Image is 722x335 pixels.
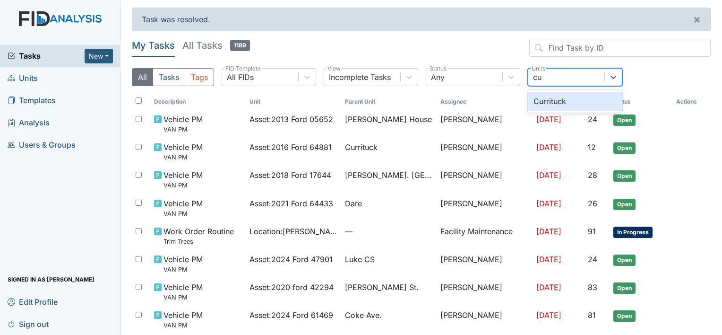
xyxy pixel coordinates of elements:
[8,115,50,130] span: Analysis
[163,282,203,302] span: Vehicle PM VAN PM
[163,226,234,246] span: Work Order Routine Trim Trees
[249,114,333,125] span: Asset : 2013 Ford 05652
[588,282,597,292] span: 83
[230,40,250,51] span: 1189
[588,142,596,152] span: 12
[8,272,95,287] span: Signed in as [PERSON_NAME]
[132,8,711,31] div: Task was resolved.
[588,255,597,264] span: 24
[529,39,711,57] input: Find Task by ID
[437,250,532,278] td: [PERSON_NAME]
[345,282,419,293] span: [PERSON_NAME] St.
[341,94,437,110] th: Toggle SortBy
[437,166,532,194] td: [PERSON_NAME]
[8,71,38,86] span: Units
[136,97,142,104] input: Toggle All Rows Selected
[329,71,391,83] div: Incomplete Tasks
[536,199,561,208] span: [DATE]
[588,227,596,236] span: 91
[163,265,203,274] small: VAN PM
[536,142,561,152] span: [DATE]
[163,321,203,330] small: VAN PM
[163,125,203,134] small: VAN PM
[536,255,561,264] span: [DATE]
[613,227,653,238] span: In Progress
[246,94,341,110] th: Toggle SortBy
[163,237,234,246] small: Trim Trees
[437,222,532,250] td: Facility Maintenance
[249,309,333,321] span: Asset : 2024 Ford 61469
[163,254,203,274] span: Vehicle PM VAN PM
[437,278,532,306] td: [PERSON_NAME]
[345,141,378,153] span: Currituck
[684,8,710,31] button: ×
[345,226,433,237] span: —
[8,50,85,62] a: Tasks
[132,39,175,52] h5: My Tasks
[613,282,636,294] span: Open
[249,226,337,237] span: Location : [PERSON_NAME] St.
[613,142,636,154] span: Open
[613,310,636,322] span: Open
[227,71,254,83] div: All FIDs
[249,141,332,153] span: Asset : 2016 Ford 64881
[672,94,711,110] th: Actions
[153,68,185,86] button: Tasks
[249,282,334,293] span: Asset : 2020 ford 42294
[693,12,701,26] span: ×
[437,110,532,138] td: [PERSON_NAME]
[613,199,636,210] span: Open
[8,93,56,108] span: Templates
[163,209,203,218] small: VAN PM
[163,114,203,134] span: Vehicle PM VAN PM
[536,227,561,236] span: [DATE]
[163,169,203,190] span: Vehicle PM VAN PM
[150,94,246,110] th: Toggle SortBy
[85,49,113,63] button: New
[163,181,203,190] small: VAN PM
[132,68,153,86] button: All
[528,92,622,111] div: Currituck
[588,115,597,124] span: 24
[431,71,445,83] div: Any
[536,170,561,180] span: [DATE]
[345,309,382,321] span: Coke Ave.
[185,68,214,86] button: Tags
[613,255,636,266] span: Open
[8,294,58,309] span: Edit Profile
[345,114,432,125] span: [PERSON_NAME] House
[163,198,203,218] span: Vehicle PM VAN PM
[613,115,636,126] span: Open
[8,138,76,152] span: Users & Groups
[588,310,596,320] span: 81
[249,169,331,181] span: Asset : 2018 Ford 17644
[132,68,214,86] div: Type filter
[588,199,597,208] span: 26
[437,138,532,166] td: [PERSON_NAME]
[588,170,597,180] span: 28
[613,170,636,182] span: Open
[163,293,203,302] small: VAN PM
[536,282,561,292] span: [DATE]
[163,141,203,162] span: Vehicle PM VAN PM
[163,309,203,330] span: Vehicle PM VAN PM
[345,169,433,181] span: [PERSON_NAME]. [GEOGRAPHIC_DATA]
[345,198,362,209] span: Dare
[437,94,532,110] th: Assignee
[249,254,333,265] span: Asset : 2024 Ford 47901
[437,194,532,222] td: [PERSON_NAME]
[437,306,532,334] td: [PERSON_NAME]
[610,94,672,110] th: Toggle SortBy
[536,310,561,320] span: [DATE]
[182,39,250,52] h5: All Tasks
[249,198,333,209] span: Asset : 2021 Ford 64433
[163,153,203,162] small: VAN PM
[536,115,561,124] span: [DATE]
[8,317,49,331] span: Sign out
[345,254,375,265] span: Luke CS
